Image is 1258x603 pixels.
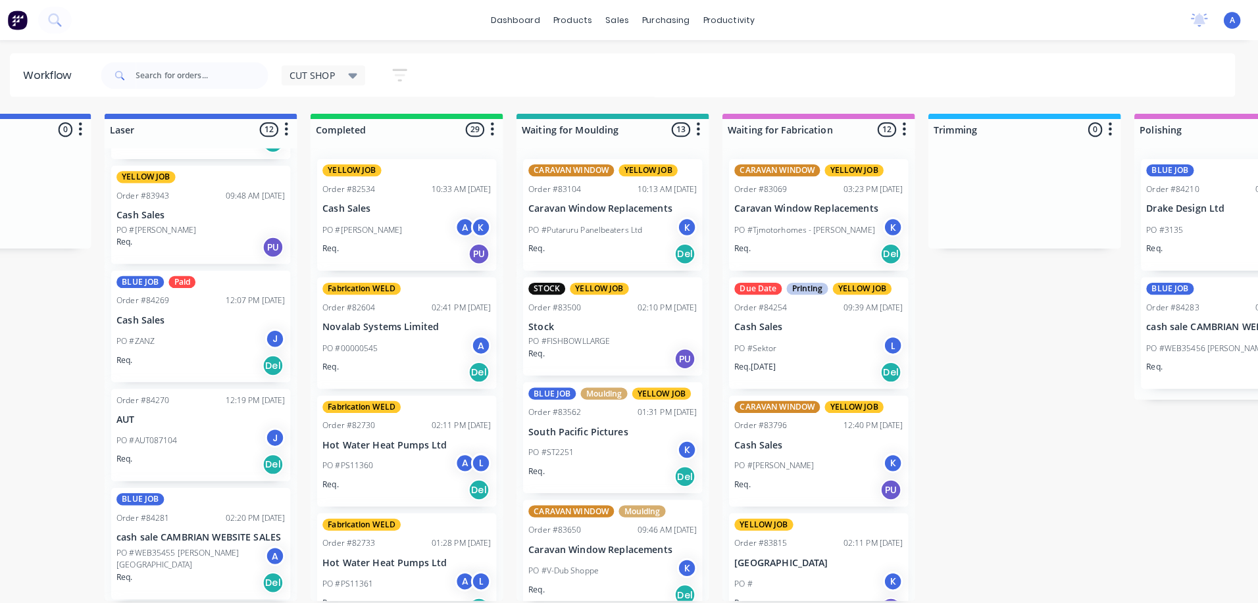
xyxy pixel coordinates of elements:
[126,163,302,260] div: YELLOW JOBOrder #8394309:48 AM [DATE]Cash SalesPO #[PERSON_NAME]Req.PU
[126,266,302,376] div: BLUE JOBPaidOrder #8426912:07 PM [DATE]Cash SalesPO #ZANZJReq.Del
[131,538,277,562] p: PO #WEB35455 [PERSON_NAME][GEOGRAPHIC_DATA]
[531,492,707,602] div: CARAVAN WINDOWMouldingOrder #8365009:46 AM [DATE]Caravan Window ReplacementsPO #V-Dub ShoppeKReq.Del
[477,471,498,493] div: Del
[480,214,499,233] div: K
[536,239,552,251] p: Req.
[536,297,588,308] div: Order #83500
[441,529,499,541] div: 01:28 PM [DATE]
[131,310,297,321] p: Cash Sales
[606,10,642,30] div: sales
[739,180,791,192] div: Order #83069
[536,180,588,192] div: Order #83104
[739,355,780,367] p: Req. [DATE]
[238,388,297,400] div: 12:19 PM [DATE]
[531,376,707,486] div: BLUE JOBMouldingYELLOW JOBOrder #8356201:31 PM [DATE]South Pacific PicturesPO #ST2251KReq.Del
[277,421,297,441] div: J
[334,297,386,308] div: Order #82604
[328,389,505,499] div: Fabrication WELDOrder #8273002:11 PM [DATE]Hot Water Heat Pumps LtdPO #PS11360ALReq.Del
[536,220,648,232] p: PO #Putaruru Panelbeaters Ltd
[131,523,297,535] p: cash sale CAMBRIAN WEBSITE SALES
[480,446,499,466] div: L
[334,337,388,349] p: PO #00000545
[536,556,605,567] p: PO #V-Dub Shoppe
[1144,220,1180,232] p: PO #3135
[702,10,766,30] div: productivity
[638,381,696,393] div: YELLOW JOB
[739,548,905,560] p: [GEOGRAPHIC_DATA]
[301,67,346,81] span: CUT SHOP
[238,504,297,516] div: 02:20 PM [DATE]
[277,324,297,343] div: J
[739,316,905,327] p: Cash Sales
[274,446,295,468] div: Del
[536,458,552,470] p: Req.
[536,497,620,509] div: CARAVAN WINDOW
[126,480,302,590] div: BLUE JOBOrder #8428102:20 PM [DATE]cash sale CAMBRIAN WEBSITE SALESPO #WEB35455 [PERSON_NAME][GEO...
[131,290,183,302] div: Order #84269
[334,452,384,464] p: PO #PS11360
[846,297,905,308] div: 09:39 AM [DATE]
[739,395,823,406] div: CARAVAN WINDOW
[131,272,178,283] div: BLUE JOB
[739,510,797,522] div: YELLOW JOB
[334,510,411,522] div: Fabrication WELD
[739,162,823,174] div: CARAVAN WINDOW
[477,356,498,377] div: Del
[882,471,903,493] div: PU
[480,562,499,582] div: L
[238,187,297,199] div: 09:48 AM [DATE]
[682,433,702,452] div: K
[536,278,572,290] div: STOCK
[828,162,886,174] div: YELLOW JOB
[238,290,297,302] div: 12:07 PM [DATE]
[334,471,349,483] p: Req.
[680,239,701,260] div: Del
[1144,297,1196,308] div: Order #84283
[885,214,905,233] div: K
[441,413,499,425] div: 02:11 PM [DATE]
[277,537,297,557] div: A
[131,187,183,199] div: Order #83943
[790,278,831,290] div: Printing
[480,330,499,350] div: A
[531,157,707,266] div: CARAVAN WINDOWYELLOW JOBOrder #8310410:13 AM [DATE]Caravan Window ReplacementsPO #Putaruru Panelb...
[131,427,191,439] p: PO #AUT087104
[836,278,893,290] div: YELLOW JOB
[739,239,755,251] p: Req.
[536,342,552,354] p: Req.
[536,400,588,412] div: Order #83562
[441,180,499,192] div: 10:33 AM [DATE]
[150,61,280,87] input: Search for orders...
[739,220,877,232] p: PO #Tjmotorhomes - [PERSON_NAME]
[131,446,147,458] p: Req.
[536,381,583,393] div: BLUE JOB
[555,10,606,30] div: products
[1144,355,1160,367] p: Req.
[739,569,757,581] p: PO #
[334,200,499,211] p: Cash Sales
[131,349,147,360] p: Req.
[536,535,702,546] p: Caravan Window Replacements
[885,330,905,350] div: L
[643,400,702,412] div: 01:31 PM [DATE]
[334,413,386,425] div: Order #82730
[477,239,498,260] div: PU
[531,273,707,370] div: STOCKYELLOW JOBOrder #8350002:10 PM [DATE]StockPO #FISHBOWLLARGEReq.PU
[464,446,484,466] div: A
[885,562,905,582] div: K
[131,168,189,180] div: YELLOW JOB
[131,504,183,516] div: Order #84281
[274,349,295,370] div: Del
[739,413,791,425] div: Order #83796
[441,297,499,308] div: 02:41 PM [DATE]
[739,297,791,308] div: Order #84254
[334,278,411,290] div: Fabrication WELD
[274,563,295,584] div: Del
[643,516,702,527] div: 09:46 AM [DATE]
[739,433,905,444] p: Cash Sales
[536,420,702,431] p: South Pacific Pictures
[334,180,386,192] div: Order #82534
[643,297,702,308] div: 02:10 PM [DATE]
[680,343,701,364] div: PU
[1144,278,1191,290] div: BLUE JOB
